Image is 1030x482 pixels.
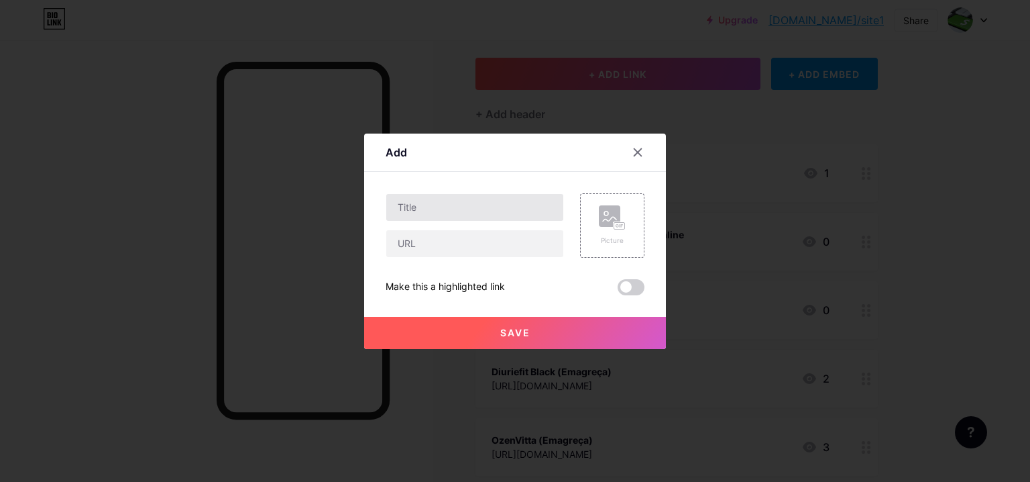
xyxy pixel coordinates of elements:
div: Make this a highlighted link [386,279,505,295]
div: Picture [599,236,626,246]
input: Title [386,194,563,221]
input: URL [386,230,563,257]
span: Save [500,327,530,338]
div: Add [386,144,407,160]
button: Save [364,317,666,349]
